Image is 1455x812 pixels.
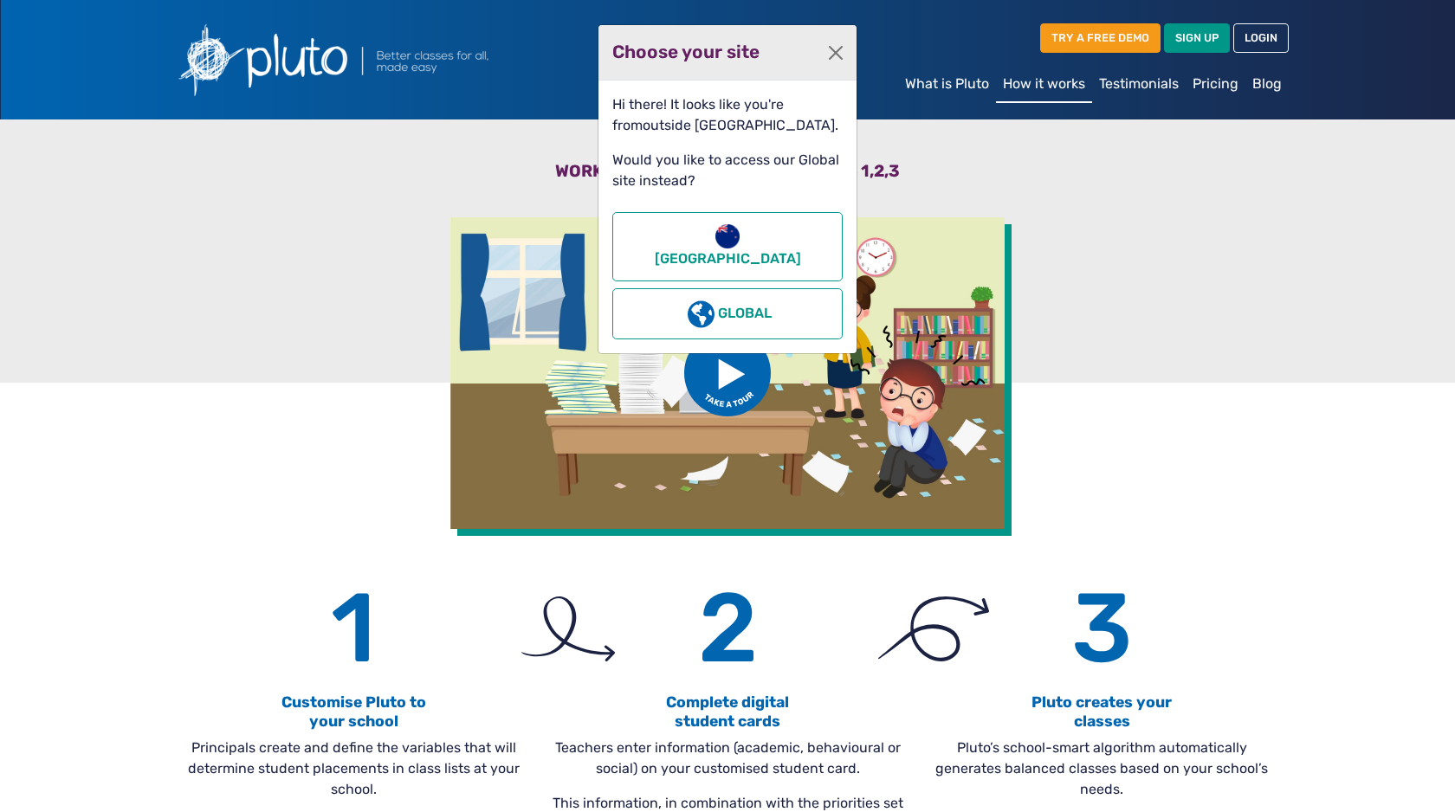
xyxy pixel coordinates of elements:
img: new-zealand-flag-round-icon-32.png [715,224,740,248]
h2: Choose your site [612,39,760,66]
button: Close [822,39,850,67]
button: [GEOGRAPHIC_DATA] [612,212,843,281]
p: Hi there! It looks like you're from . [612,94,843,136]
span: outside [GEOGRAPHIC_DATA] [643,117,835,133]
p: Would you like to access our Global site instead? [612,150,843,191]
img: globe-americas-solid.svg [688,300,715,328]
button: Global [612,288,843,340]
